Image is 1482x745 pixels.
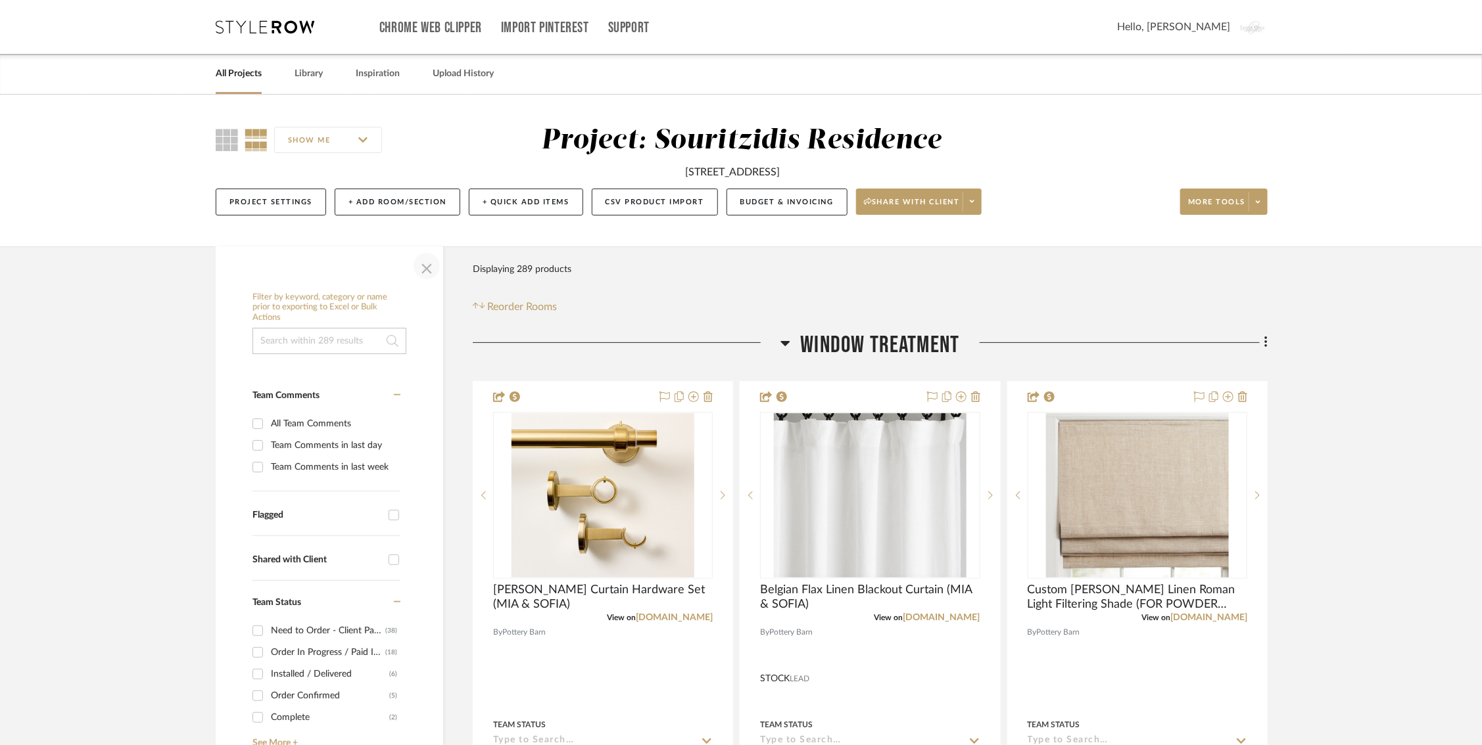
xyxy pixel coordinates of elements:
[541,127,942,154] div: Project: Souritzidis Residence
[592,189,718,215] button: CSV Product Import
[252,554,382,566] div: Shared with Client
[271,685,389,706] div: Order Confirmed
[1180,189,1268,215] button: More tools
[512,413,694,577] img: Everson Curtain Hardware Set (MIA & SOFIA)
[271,620,385,641] div: Need to Order - Client Payment Received
[389,685,397,706] div: (5)
[501,22,589,34] a: Import Pinterest
[856,189,982,215] button: Share with client
[760,719,813,731] div: Team Status
[864,197,960,217] span: Share with client
[1240,13,1268,41] img: avatar
[607,614,636,621] span: View on
[1037,626,1080,639] span: Pottery Barn
[216,189,326,215] button: Project Settings
[252,510,382,521] div: Flagged
[414,253,440,279] button: Close
[252,328,406,354] input: Search within 289 results
[389,707,397,728] div: (2)
[469,189,583,215] button: + Quick Add Items
[271,707,389,728] div: Complete
[488,299,558,315] span: Reorder Rooms
[1170,613,1247,622] a: [DOMAIN_NAME]
[502,626,546,639] span: Pottery Barn
[295,65,323,83] a: Library
[216,65,262,83] a: All Projects
[433,65,494,83] a: Upload History
[874,614,903,621] span: View on
[385,642,397,663] div: (18)
[1028,626,1037,639] span: By
[1141,614,1170,621] span: View on
[252,391,320,400] span: Team Comments
[760,626,769,639] span: By
[685,164,780,180] div: [STREET_ADDRESS]
[1028,719,1080,731] div: Team Status
[379,22,482,34] a: Chrome Web Clipper
[473,256,571,282] div: Displaying 289 products
[335,189,460,215] button: + Add Room/Section
[493,583,713,612] span: [PERSON_NAME] Curtain Hardware Set (MIA & SOFIA)
[389,664,397,685] div: (6)
[727,189,848,215] button: Budget & Invoicing
[903,613,980,622] a: [DOMAIN_NAME]
[1117,19,1230,35] span: Hello, [PERSON_NAME]
[271,642,385,663] div: Order In Progress / Paid In Full w/ Freight, No Balance due
[608,22,650,34] a: Support
[493,719,546,731] div: Team Status
[760,583,980,612] span: Belgian Flax Linen Blackout Curtain (MIA & SOFIA)
[356,65,400,83] a: Inspiration
[473,299,558,315] button: Reorder Rooms
[271,664,389,685] div: Installed / Delivered
[800,331,959,359] span: Window Treatment
[774,413,967,577] img: Belgian Flax Linen Blackout Curtain (MIA & SOFIA)
[1188,197,1245,217] span: More tools
[252,292,406,323] h6: Filter by keyword, category or name prior to exporting to Excel or Bulk Actions
[252,598,301,607] span: Team Status
[769,626,813,639] span: Pottery Barn
[1028,583,1247,612] span: Custom [PERSON_NAME] Linen Roman Light Filtering Shade (FOR POWDER ROOM)
[271,413,397,434] div: All Team Comments
[493,626,502,639] span: By
[271,457,397,478] div: Team Comments in last week
[385,620,397,641] div: (38)
[271,435,397,456] div: Team Comments in last day
[1046,413,1229,577] img: Custom Emery Linen Roman Light Filtering Shade (FOR POWDER ROOM)
[636,613,713,622] a: [DOMAIN_NAME]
